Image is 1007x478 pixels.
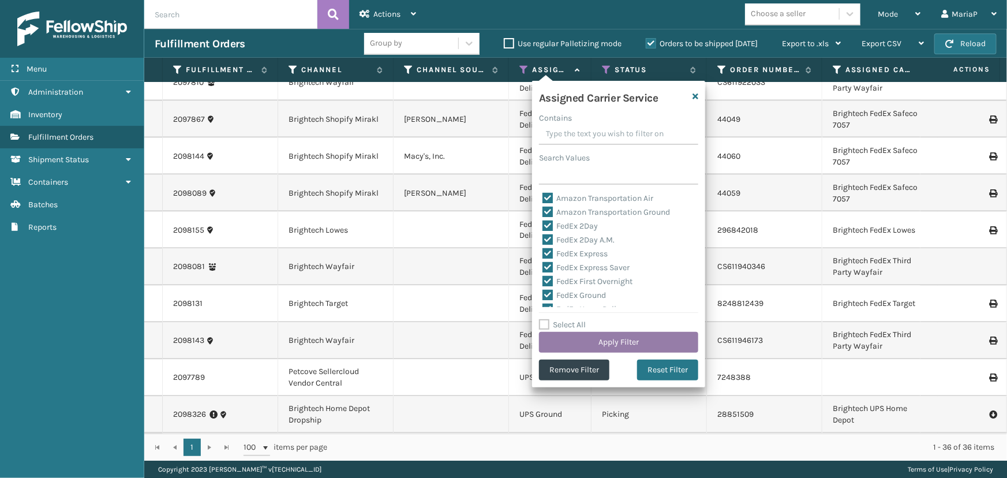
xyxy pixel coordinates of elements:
td: Brightech Wayfair [278,249,394,286]
p: Copyright 2023 [PERSON_NAME]™ v [TECHNICAL_ID] [158,461,321,478]
td: FedEx Home Delivery [509,212,592,249]
td: Brightech FedEx Third Party Wayfair [822,323,938,360]
td: FedEx Home Delivery [509,175,592,212]
td: Brightech FedEx Target [822,286,938,323]
td: CS611940346 [707,249,822,286]
a: 2098131 [173,298,203,310]
td: 44060 [707,138,822,175]
button: Reset Filter [637,360,698,380]
i: Print Label [989,300,996,308]
a: 1 [184,439,201,456]
a: 2098155 [173,225,204,236]
a: 2098143 [173,335,204,347]
span: Mode [878,9,898,19]
span: Administration [28,87,83,97]
label: Assigned Carrier Service [532,65,569,75]
i: Print Label [989,226,996,234]
td: Brightech Lowes [278,212,394,249]
td: FedEx Home Delivery [509,249,592,286]
span: Containers [28,177,68,187]
span: 100 [244,442,261,453]
div: Choose a seller [751,8,806,20]
label: Select All [539,320,586,330]
td: Macy's, Inc. [394,138,509,175]
a: Terms of Use [908,465,948,473]
td: Brightech FedEx Lowes [822,212,938,249]
i: Print Label [989,374,996,382]
a: 2097810 [173,77,204,88]
td: Brightech Target [278,286,394,323]
i: Print Label [989,189,996,197]
td: Brightech Shopify Mirakl [278,175,394,212]
td: Brightech Shopify Mirakl [278,138,394,175]
td: FedEx Home Delivery [509,64,592,101]
td: Brightech Wayfair [278,323,394,360]
label: FedEx Ground [542,290,606,300]
a: Privacy Policy [949,465,993,473]
span: items per page [244,439,328,456]
label: Use regular Palletizing mode [504,39,622,48]
span: Reports [28,222,57,232]
label: Amazon Transportation Ground [542,207,670,217]
i: Print Label [989,337,996,345]
span: Actions [373,9,400,19]
span: Menu [27,64,47,74]
td: CS611946173 [707,323,822,360]
input: Type the text you wish to filter on [539,124,698,145]
label: FedEx Express Saver [542,263,630,272]
a: 2098144 [173,151,204,162]
td: FedEx Home Delivery [509,138,592,175]
td: FedEx Home Delivery [509,286,592,323]
td: 28851509 [707,397,822,434]
td: 8248812439 [707,286,822,323]
td: Brightech UPS Home Depot [822,397,938,434]
label: Status [615,65,684,75]
div: | [908,461,993,478]
span: Actions [917,60,997,79]
td: 296842018 [707,212,822,249]
label: Amazon Transportation Air [542,193,653,203]
td: Brightech Wayfair [278,64,394,101]
label: FedEx 2Day [542,221,598,231]
td: CS611922033 [707,64,822,101]
span: Batches [28,200,58,210]
label: FedEx 2Day A.M. [542,235,615,245]
i: Print Label [989,152,996,160]
span: Inventory [28,110,62,119]
label: Fulfillment Order Id [186,65,256,75]
td: Brightech FedEx Safeco 7057 [822,175,938,212]
div: 1 - 36 of 36 items [344,442,994,453]
label: FedEx Express [542,249,608,259]
a: 2097789 [173,372,205,384]
button: Apply Filter [539,332,698,353]
td: [PERSON_NAME] [394,175,509,212]
i: Print Label [989,115,996,124]
h3: Fulfillment Orders [155,37,245,51]
label: Assigned Carrier [845,65,915,75]
label: Channel Source [417,65,486,75]
span: Export CSV [862,39,901,48]
label: Contains [539,112,572,124]
a: 2098326 [173,409,206,421]
td: FedEx Home Delivery [509,323,592,360]
h4: Assigned Carrier Service [539,88,658,105]
td: Brightech Home Depot Dropship [278,397,394,434]
td: FedEx Home Delivery [509,101,592,138]
td: 44049 [707,101,822,138]
td: Petcove Sellercloud Vendor Central [278,360,394,397]
button: Remove Filter [539,360,609,380]
td: Picking [592,397,707,434]
button: Reload [934,33,997,54]
div: Group by [370,38,402,50]
td: Brightech Shopify Mirakl [278,101,394,138]
i: Pull Label [989,409,996,421]
td: Brightech FedEx Safeco 7057 [822,138,938,175]
td: Brightech FedEx Third Party Wayfair [822,64,938,101]
label: FedEx Home Delivery [542,304,631,314]
td: UPS Ground [509,360,592,397]
td: Brightech FedEx Third Party Wayfair [822,249,938,286]
td: 44059 [707,175,822,212]
span: Export to .xls [782,39,829,48]
img: logo [17,12,127,46]
label: Search Values [539,152,590,164]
